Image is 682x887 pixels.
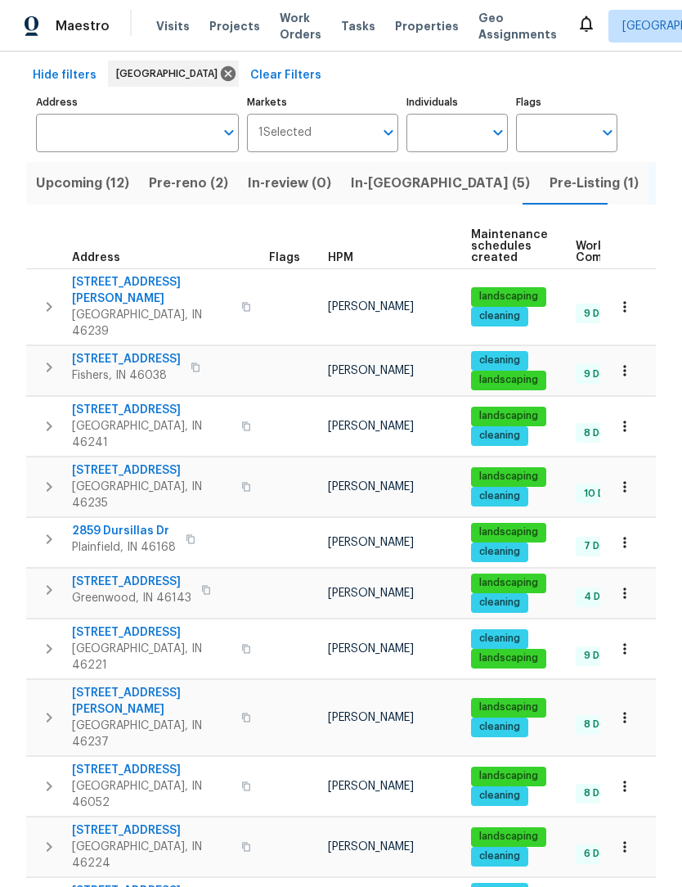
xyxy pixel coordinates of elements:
span: 4 Done [577,590,626,604]
span: cleaning [473,309,527,323]
span: Properties [395,18,459,34]
span: Maestro [56,18,110,34]
span: [STREET_ADDRESS] [72,822,231,839]
span: Address [72,252,120,263]
span: landscaping [473,769,545,783]
span: 2859 Dursillas Dr [72,523,176,539]
span: In-[GEOGRAPHIC_DATA] (5) [351,172,530,195]
span: [STREET_ADDRESS] [72,351,181,367]
span: [PERSON_NAME] [328,301,414,313]
span: [STREET_ADDRESS] [72,462,231,479]
span: 10 Done [577,487,630,501]
span: cleaning [473,632,527,646]
button: Clear Filters [244,61,328,91]
span: [GEOGRAPHIC_DATA], IN 46237 [72,718,231,750]
label: Markets [247,97,399,107]
button: Open [218,121,240,144]
span: [STREET_ADDRESS][PERSON_NAME] [72,274,231,307]
span: landscaping [473,373,545,387]
span: [GEOGRAPHIC_DATA], IN 46239 [72,307,231,340]
span: cleaning [473,489,527,503]
span: landscaping [473,290,545,304]
span: [GEOGRAPHIC_DATA], IN 46221 [72,641,231,673]
span: 9 Done [577,307,625,321]
span: [PERSON_NAME] [328,537,414,548]
span: Visits [156,18,190,34]
span: Pre-reno (2) [149,172,228,195]
span: Projects [209,18,260,34]
span: landscaping [473,409,545,423]
span: 8 Done [577,786,625,800]
button: Hide filters [26,61,103,91]
span: [STREET_ADDRESS] [72,624,231,641]
span: [PERSON_NAME] [328,643,414,655]
span: 9 Done [577,367,625,381]
span: [PERSON_NAME] [328,781,414,792]
span: [STREET_ADDRESS][PERSON_NAME] [72,685,231,718]
span: 8 Done [577,426,625,440]
span: landscaping [473,470,545,484]
span: Maintenance schedules created [471,229,548,263]
div: [GEOGRAPHIC_DATA] [108,61,239,87]
span: cleaning [473,789,527,803]
span: 1 Selected [258,126,312,140]
span: [PERSON_NAME] [328,712,414,723]
span: cleaning [473,545,527,559]
span: [GEOGRAPHIC_DATA], IN 46224 [72,839,231,871]
span: Work Orders [280,10,321,43]
span: landscaping [473,700,545,714]
span: [GEOGRAPHIC_DATA], IN 46235 [72,479,231,511]
span: [STREET_ADDRESS] [72,402,231,418]
span: Hide filters [33,65,96,86]
span: cleaning [473,596,527,610]
span: [GEOGRAPHIC_DATA], IN 46052 [72,778,231,811]
span: cleaning [473,353,527,367]
label: Individuals [406,97,508,107]
span: [PERSON_NAME] [328,365,414,376]
button: Open [377,121,400,144]
span: [STREET_ADDRESS] [72,762,231,778]
span: Upcoming (12) [36,172,129,195]
span: landscaping [473,651,545,665]
span: landscaping [473,830,545,844]
span: landscaping [473,525,545,539]
span: HPM [328,252,353,263]
span: [STREET_ADDRESS] [72,574,191,590]
span: 7 Done [577,539,625,553]
span: Clear Filters [250,65,321,86]
span: Tasks [341,20,375,32]
span: Work Order Completion [576,241,679,263]
span: In-review (0) [248,172,331,195]
span: [PERSON_NAME] [328,421,414,432]
button: Open [596,121,619,144]
span: cleaning [473,720,527,734]
button: Open [487,121,509,144]
span: Geo Assignments [478,10,557,43]
span: 9 Done [577,649,625,663]
span: Plainfield, IN 46168 [72,539,176,556]
span: cleaning [473,429,527,443]
span: Pre-Listing (1) [550,172,639,195]
span: Greenwood, IN 46143 [72,590,191,606]
span: Fishers, IN 46038 [72,367,181,384]
span: Flags [269,252,300,263]
span: 6 Done [577,847,625,861]
span: [GEOGRAPHIC_DATA] [116,65,224,82]
span: [GEOGRAPHIC_DATA], IN 46241 [72,418,231,451]
span: landscaping [473,576,545,590]
span: 8 Done [577,718,625,732]
label: Address [36,97,239,107]
span: [PERSON_NAME] [328,481,414,493]
span: [PERSON_NAME] [328,841,414,853]
label: Flags [516,97,617,107]
span: cleaning [473,849,527,863]
span: [PERSON_NAME] [328,588,414,599]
